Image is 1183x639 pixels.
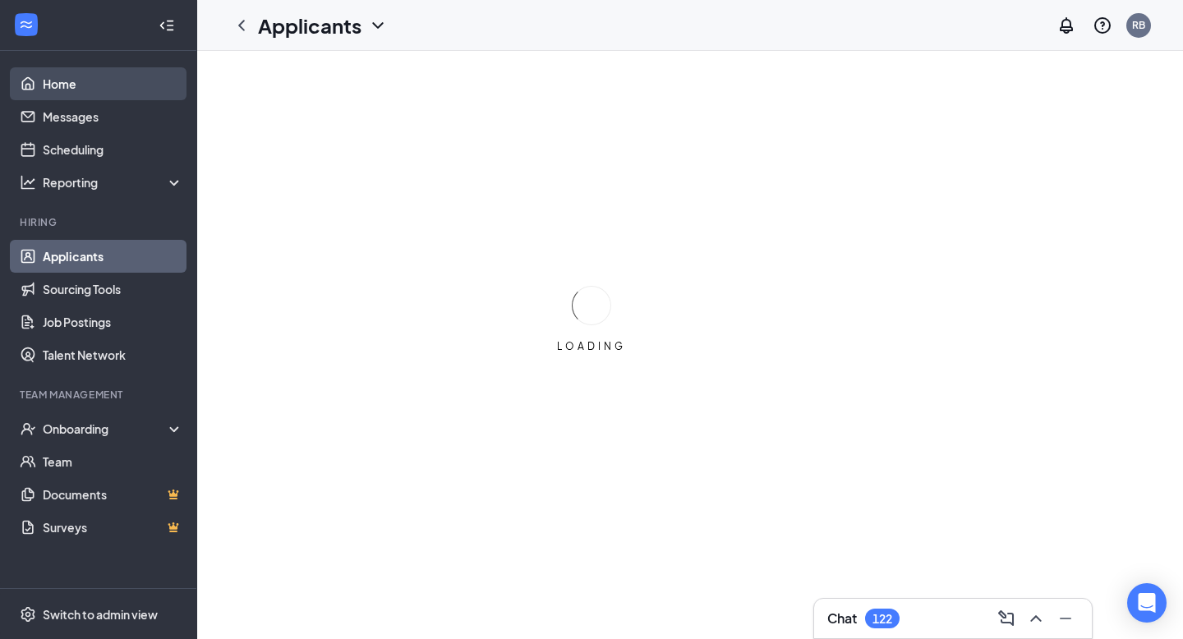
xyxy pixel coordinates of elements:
[20,174,36,191] svg: Analysis
[20,421,36,437] svg: UserCheck
[43,306,183,338] a: Job Postings
[43,338,183,371] a: Talent Network
[43,478,183,511] a: DocumentsCrown
[43,240,183,273] a: Applicants
[1127,583,1167,623] div: Open Intercom Messenger
[43,67,183,100] a: Home
[43,133,183,166] a: Scheduling
[1056,16,1076,35] svg: Notifications
[872,612,892,626] div: 122
[43,273,183,306] a: Sourcing Tools
[43,445,183,478] a: Team
[997,609,1016,628] svg: ComposeMessage
[1052,605,1079,632] button: Minimize
[18,16,35,33] svg: WorkstreamLogo
[368,16,388,35] svg: ChevronDown
[20,606,36,623] svg: Settings
[993,605,1020,632] button: ComposeMessage
[20,215,180,229] div: Hiring
[159,17,175,34] svg: Collapse
[43,100,183,133] a: Messages
[43,511,183,544] a: SurveysCrown
[1026,609,1046,628] svg: ChevronUp
[1132,18,1145,32] div: RB
[1023,605,1049,632] button: ChevronUp
[20,388,180,402] div: Team Management
[1093,16,1112,35] svg: QuestionInfo
[43,174,184,191] div: Reporting
[43,421,169,437] div: Onboarding
[232,16,251,35] svg: ChevronLeft
[1056,609,1075,628] svg: Minimize
[258,11,361,39] h1: Applicants
[827,609,857,628] h3: Chat
[550,339,633,353] div: LOADING
[43,606,158,623] div: Switch to admin view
